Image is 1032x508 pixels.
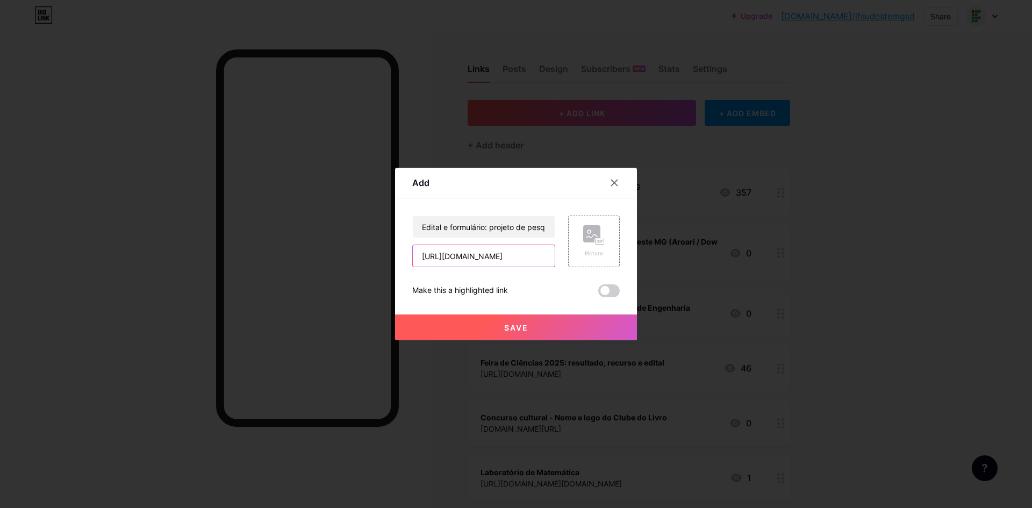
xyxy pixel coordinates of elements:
[395,314,637,340] button: Save
[412,176,429,189] div: Add
[413,216,555,238] input: Title
[583,249,605,257] div: Picture
[413,245,555,267] input: URL
[412,284,508,297] div: Make this a highlighted link
[504,323,528,332] span: Save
